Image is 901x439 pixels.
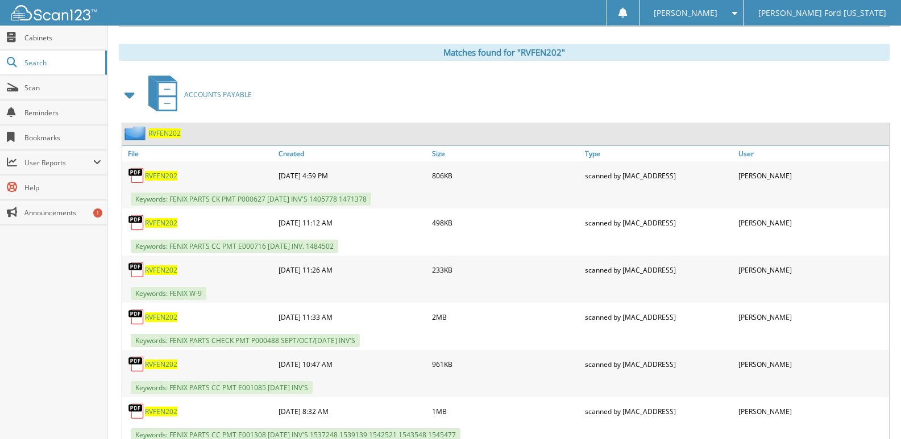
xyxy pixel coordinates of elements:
span: ACCOUNTS PAYABLE [184,90,252,99]
div: 233KB [429,258,583,281]
span: Keywords: FENIX W-9 [131,287,206,300]
iframe: Chat Widget [844,384,901,439]
span: Search [24,58,99,68]
span: Keywords: FENIX PARTS CHECK PMT P000488 SEPT/OCT/[DATE] INV'S [131,334,360,347]
a: RVFEN202 [145,359,177,369]
span: Scan [24,83,101,93]
span: Announcements [24,208,101,218]
img: PDF.png [128,214,145,231]
div: Matches found for "RVFEN202" [119,44,890,61]
div: scanned by [MAC_ADDRESS] [582,164,736,187]
span: Keywords: FENIX PARTS CC PMT E001085 [DATE] INV'S [131,381,313,394]
img: PDF.png [128,167,145,184]
div: 806KB [429,164,583,187]
div: [PERSON_NAME] [736,164,889,187]
img: folder2.png [124,126,148,140]
img: scan123-logo-white.svg [11,5,97,20]
a: RVFEN202 [145,265,177,275]
a: Type [582,146,736,161]
div: [PERSON_NAME] [736,400,889,423]
div: 961KB [429,353,583,375]
span: Keywords: FENIX PARTS CK PMT P000627 [DATE] INV'S 1405778 1471378 [131,193,371,206]
div: [DATE] 11:12 AM [276,211,429,234]
div: [PERSON_NAME] [736,306,889,328]
a: RVFEN202 [145,218,177,228]
span: Help [24,183,101,193]
a: RVFEN202 [145,312,177,322]
a: RVFEN202 [148,128,181,138]
div: [DATE] 11:26 AM [276,258,429,281]
div: [DATE] 8:32 AM [276,400,429,423]
span: Reminders [24,108,101,118]
div: scanned by [MAC_ADDRESS] [582,306,736,328]
span: [PERSON_NAME] [654,10,717,16]
div: [PERSON_NAME] [736,258,889,281]
span: User Reports [24,158,93,168]
a: RVFEN202 [145,171,177,181]
div: [DATE] 4:59 PM [276,164,429,187]
span: Keywords: FENIX PARTS CC PMT E000716 [DATE] INV. 1484502 [131,240,338,253]
img: PDF.png [128,356,145,373]
div: [PERSON_NAME] [736,211,889,234]
div: 1 [93,208,102,218]
a: ACCOUNTS PAYABLE [142,72,252,117]
a: File [122,146,276,161]
a: Size [429,146,583,161]
div: [PERSON_NAME] [736,353,889,375]
img: PDF.png [128,261,145,278]
img: PDF.png [128,308,145,325]
a: RVFEN202 [145,407,177,416]
div: scanned by [MAC_ADDRESS] [582,353,736,375]
div: [DATE] 11:33 AM [276,306,429,328]
span: [PERSON_NAME] Ford [US_STATE] [758,10,886,16]
div: [DATE] 10:47 AM [276,353,429,375]
a: Created [276,146,429,161]
div: scanned by [MAC_ADDRESS] [582,400,736,423]
span: Bookmarks [24,133,101,143]
div: scanned by [MAC_ADDRESS] [582,258,736,281]
div: 498KB [429,211,583,234]
img: PDF.png [128,403,145,420]
div: 1MB [429,400,583,423]
div: scanned by [MAC_ADDRESS] [582,211,736,234]
span: Cabinets [24,33,101,43]
div: 2MB [429,306,583,328]
a: User [736,146,889,161]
